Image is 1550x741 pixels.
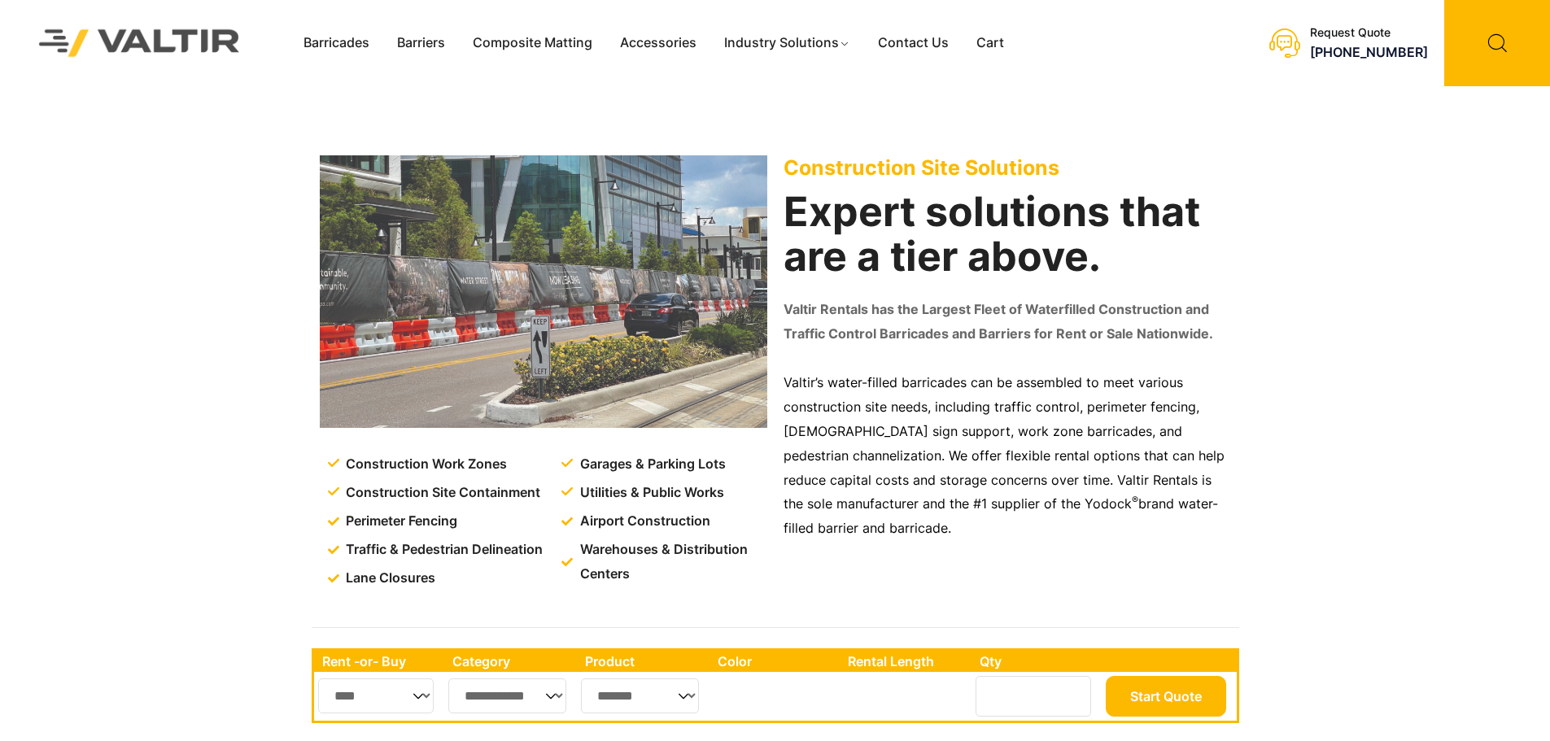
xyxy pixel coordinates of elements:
[342,509,457,534] span: Perimeter Fencing
[840,651,971,672] th: Rental Length
[577,651,710,672] th: Product
[342,481,540,505] span: Construction Site Containment
[710,651,840,672] th: Color
[784,155,1231,180] p: Construction Site Solutions
[1106,676,1226,717] button: Start Quote
[342,566,435,591] span: Lane Closures
[342,538,543,562] span: Traffic & Pedestrian Delineation
[576,509,710,534] span: Airport Construction
[710,31,864,55] a: Industry Solutions
[1132,494,1138,506] sup: ®
[971,651,1101,672] th: Qty
[864,31,963,55] a: Contact Us
[314,651,444,672] th: Rent -or- Buy
[444,651,578,672] th: Category
[576,538,771,586] span: Warehouses & Distribution Centers
[18,8,261,77] img: Valtir Rentals
[963,31,1018,55] a: Cart
[459,31,606,55] a: Composite Matting
[1310,26,1428,40] div: Request Quote
[290,31,383,55] a: Barricades
[576,481,724,505] span: Utilities & Public Works
[784,298,1231,347] p: Valtir Rentals has the Largest Fleet of Waterfilled Construction and Traffic Control Barricades a...
[606,31,710,55] a: Accessories
[784,371,1231,541] p: Valtir’s water-filled barricades can be assembled to meet various construction site needs, includ...
[342,452,507,477] span: Construction Work Zones
[784,190,1231,279] h2: Expert solutions that are a tier above.
[383,31,459,55] a: Barriers
[1310,44,1428,60] a: [PHONE_NUMBER]
[576,452,726,477] span: Garages & Parking Lots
